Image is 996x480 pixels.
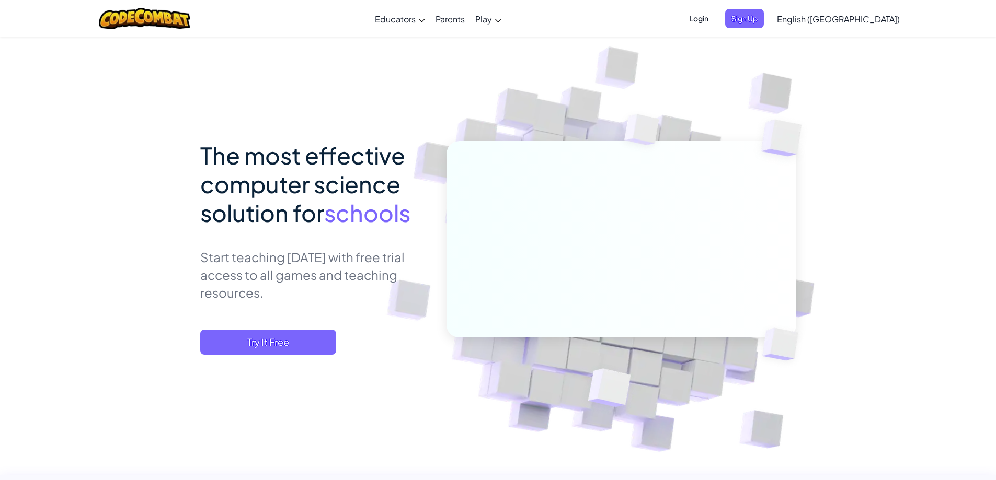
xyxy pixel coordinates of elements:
img: Overlap cubes [745,306,823,382]
span: English ([GEOGRAPHIC_DATA]) [777,14,900,25]
span: The most effective computer science solution for [200,141,405,227]
button: Try It Free [200,330,336,355]
img: Overlap cubes [604,93,680,171]
a: English ([GEOGRAPHIC_DATA]) [772,5,905,33]
img: Overlap cubes [562,346,656,433]
span: Educators [375,14,416,25]
a: Parents [430,5,470,33]
img: Overlap cubes [740,94,831,182]
a: Educators [370,5,430,33]
button: Sign Up [725,9,764,28]
span: schools [324,198,410,227]
img: CodeCombat logo [99,8,190,29]
a: Play [470,5,507,33]
p: Start teaching [DATE] with free trial access to all games and teaching resources. [200,248,431,301]
span: Play [475,14,492,25]
button: Login [683,9,715,28]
